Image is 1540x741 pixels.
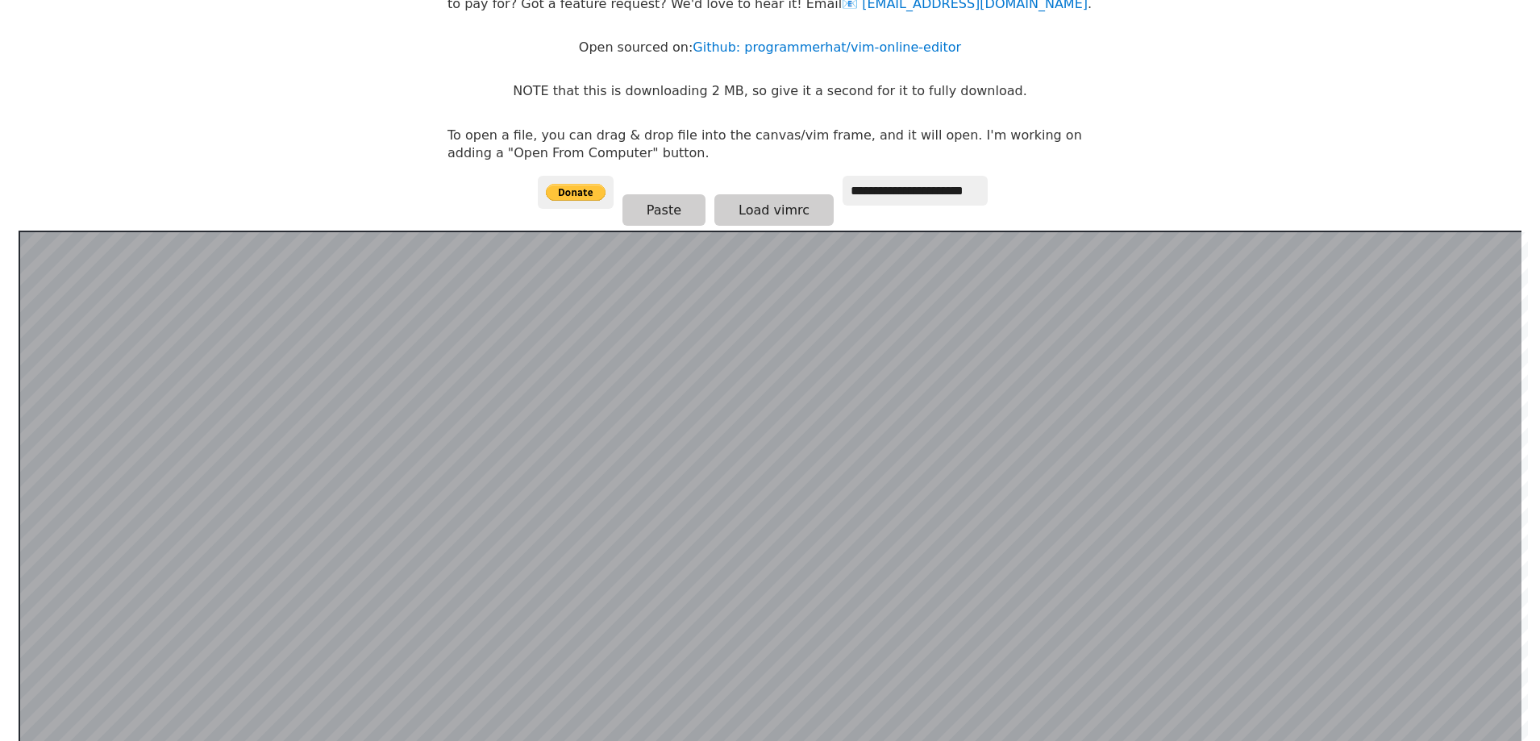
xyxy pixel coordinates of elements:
a: Github: programmerhat/vim-online-editor [693,40,961,55]
p: Open sourced on: [579,39,961,56]
button: Paste [622,194,705,226]
p: To open a file, you can drag & drop file into the canvas/vim frame, and it will open. I'm working... [447,127,1093,163]
p: NOTE that this is downloading 2 MB, so give it a second for it to fully download. [513,82,1026,100]
button: Load vimrc [714,194,834,226]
